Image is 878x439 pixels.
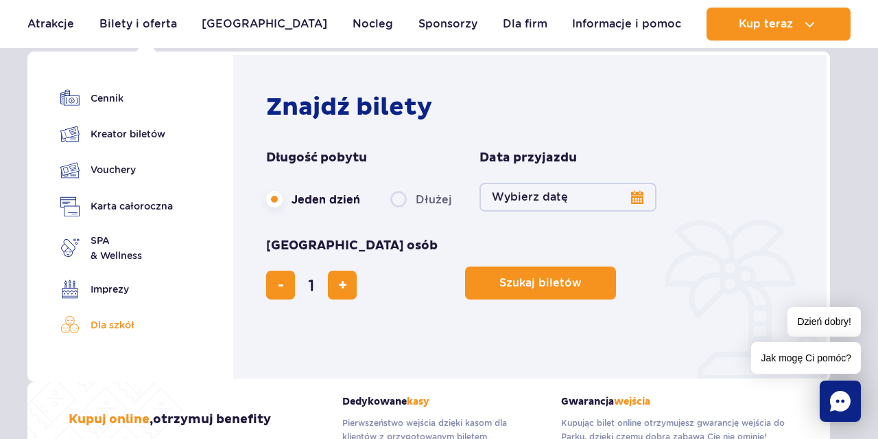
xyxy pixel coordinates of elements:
span: Kupuj online [69,412,150,427]
span: Długość pobytu [266,150,367,166]
a: Kreator biletów [60,124,173,144]
a: Dla firm [503,8,547,41]
a: Atrakcje [27,8,74,41]
span: SPA & Wellness [91,233,142,263]
button: Wybierz datę [479,183,656,212]
a: Karta całoroczna [60,196,173,216]
label: Dłużej [390,185,452,214]
form: Planowanie wizyty w Park of Poland [266,150,800,300]
strong: Gwarancja [561,396,789,407]
span: Dzień dobry! [787,307,861,337]
a: Bilety i oferta [99,8,177,41]
span: kasy [407,396,429,407]
a: Sponsorzy [418,8,477,41]
span: [GEOGRAPHIC_DATA] osób [266,238,438,254]
span: wejścia [614,396,650,407]
button: Kup teraz [707,8,851,41]
a: [GEOGRAPHIC_DATA] [202,8,327,41]
button: usuń bilet [266,271,295,300]
a: Informacje i pomoc [572,8,681,41]
span: Data przyjazdu [479,150,577,166]
strong: Dedykowane [342,396,541,407]
strong: Znajdź bilety [266,92,432,122]
input: liczba biletów [295,269,328,302]
span: Szukaj biletów [499,277,582,289]
a: Nocleg [353,8,393,41]
a: Dla szkół [60,315,173,335]
span: Jak mogę Ci pomóc? [751,342,861,374]
a: Cennik [60,89,173,108]
button: dodaj bilet [328,271,357,300]
span: Kup teraz [739,18,793,30]
a: SPA& Wellness [60,233,173,263]
div: Chat [820,381,861,422]
label: Jeden dzień [266,185,360,214]
button: Szukaj biletów [465,267,616,300]
a: Imprezy [60,280,173,299]
a: Vouchery [60,160,173,180]
h3: , otrzymuj benefity [69,412,271,428]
